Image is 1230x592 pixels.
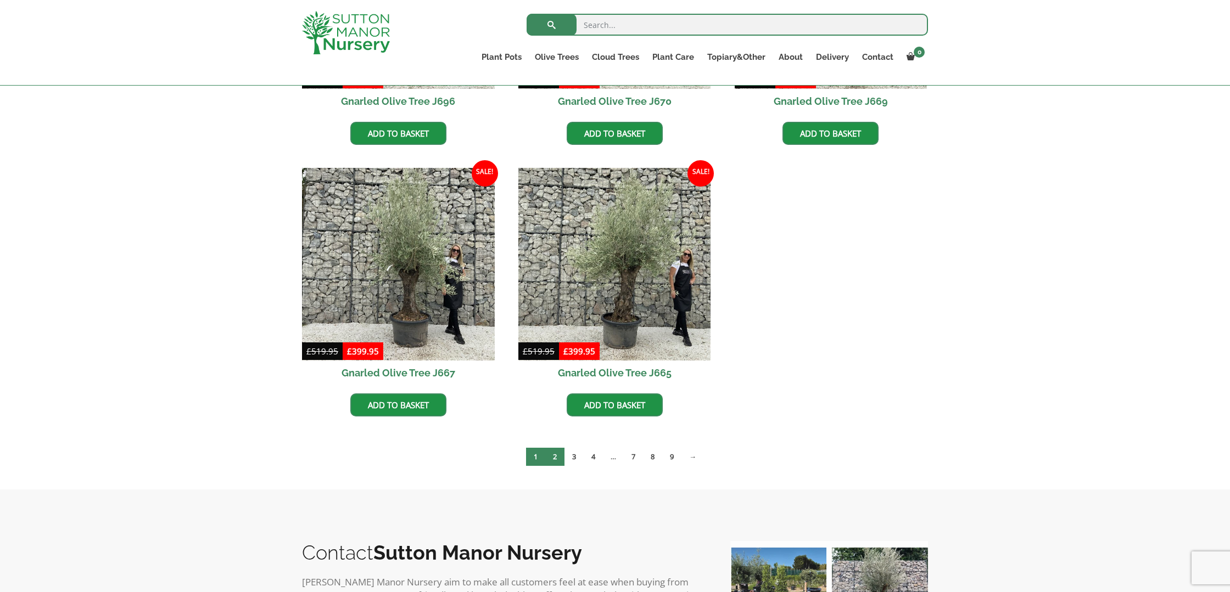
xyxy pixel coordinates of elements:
[518,360,711,385] h2: Gnarled Olive Tree J665
[585,49,646,65] a: Cloud Trees
[523,346,528,357] span: £
[523,346,555,357] bdi: 519.95
[563,346,595,357] bdi: 399.95
[772,49,809,65] a: About
[567,122,663,145] a: Add to basket: “Gnarled Olive Tree J670”
[564,448,584,466] a: Page 3
[624,448,643,466] a: Page 7
[643,448,662,466] a: Page 8
[527,14,928,36] input: Search...
[302,89,495,114] h2: Gnarled Olive Tree J696
[475,49,528,65] a: Plant Pots
[347,346,352,357] span: £
[567,393,663,416] a: Add to basket: “Gnarled Olive Tree J665”
[350,393,446,416] a: Add to basket: “Gnarled Olive Tree J667”
[306,346,311,357] span: £
[735,89,927,114] h2: Gnarled Olive Tree J669
[373,541,582,564] b: Sutton Manor Nursery
[646,49,701,65] a: Plant Care
[302,360,495,385] h2: Gnarled Olive Tree J667
[603,448,624,466] span: …
[782,122,879,145] a: Add to basket: “Gnarled Olive Tree J669”
[809,49,856,65] a: Delivery
[302,11,390,54] img: logo
[518,168,711,385] a: Sale! Gnarled Olive Tree J665
[528,49,585,65] a: Olive Trees
[350,122,446,145] a: Add to basket: “Gnarled Olive Tree J696”
[914,47,925,58] span: 0
[563,346,568,357] span: £
[472,160,498,187] span: Sale!
[584,448,603,466] a: Page 4
[687,160,714,187] span: Sale!
[701,49,772,65] a: Topiary&Other
[302,447,928,470] nav: Product Pagination
[526,448,545,466] span: Page 1
[662,448,681,466] a: Page 9
[302,168,495,360] img: Gnarled Olive Tree J667
[856,49,900,65] a: Contact
[347,346,379,357] bdi: 399.95
[545,448,564,466] a: Page 2
[900,49,928,65] a: 0
[518,168,711,360] img: Gnarled Olive Tree J665
[302,168,495,385] a: Sale! Gnarled Olive Tree J667
[518,89,711,114] h2: Gnarled Olive Tree J670
[306,346,338,357] bdi: 519.95
[302,541,708,564] h2: Contact
[681,448,704,466] a: →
